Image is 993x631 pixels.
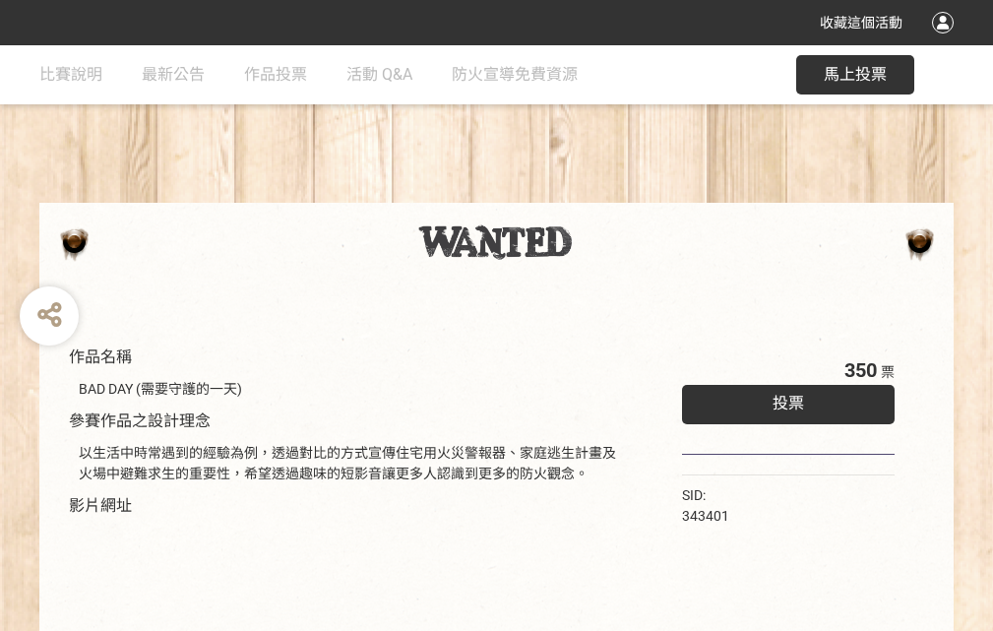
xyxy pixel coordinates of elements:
span: 最新公告 [142,65,205,84]
span: 防火宣導免費資源 [452,65,578,84]
a: 防火宣導免費資源 [452,45,578,104]
span: 票 [881,364,895,380]
a: 比賽說明 [39,45,102,104]
span: 作品名稱 [69,347,132,366]
span: 馬上投票 [824,65,887,84]
span: 影片網址 [69,496,132,515]
div: 以生活中時常遇到的經驗為例，透過對比的方式宣傳住宅用火災警報器、家庭逃生計畫及火場中避難求生的重要性，希望透過趣味的短影音讓更多人認識到更多的防火觀念。 [79,443,623,484]
span: 350 [844,358,877,382]
button: 馬上投票 [796,55,914,95]
div: BAD DAY (需要守護的一天) [79,379,623,400]
span: SID: 343401 [682,487,729,524]
span: 比賽說明 [39,65,102,84]
span: 活動 Q&A [346,65,412,84]
a: 活動 Q&A [346,45,412,104]
iframe: Facebook Share [734,485,833,505]
span: 作品投票 [244,65,307,84]
a: 最新公告 [142,45,205,104]
a: 作品投票 [244,45,307,104]
span: 投票 [773,394,804,412]
span: 參賽作品之設計理念 [69,411,211,430]
span: 收藏這個活動 [820,15,902,31]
